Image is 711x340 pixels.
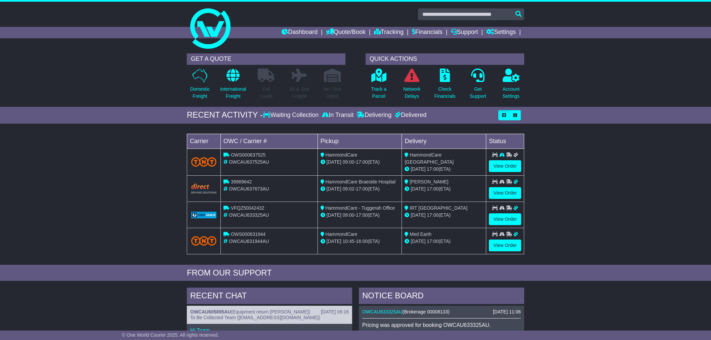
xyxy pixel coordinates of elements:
[343,239,354,244] span: 10:45
[374,27,404,38] a: Tracking
[343,186,354,192] span: 09:02
[327,186,341,192] span: [DATE]
[411,166,425,172] span: [DATE]
[321,159,399,166] div: - (ETA)
[321,185,399,193] div: - (ETA)
[326,27,366,38] a: Quote/Book
[356,159,368,165] span: 17:00
[190,309,349,315] div: ( )
[489,240,521,251] a: View Order
[356,212,368,218] span: 17:00
[187,134,221,148] td: Carrier
[326,205,395,211] span: HammondCare - Tuggerah Office
[190,315,320,320] span: To Be Collected Team ([EMAIL_ADDRESS][DOMAIN_NAME])
[405,152,454,165] span: HammondCare [GEOGRAPHIC_DATA]
[321,238,399,245] div: - (ETA)
[229,186,269,192] span: OWCAU637673AU
[427,212,438,218] span: 17:00
[489,187,521,199] a: View Order
[320,112,355,119] div: In Transit
[371,86,386,100] p: Track a Parcel
[503,86,520,100] p: Account Settings
[191,236,216,245] img: TNT_Domestic.png
[231,179,252,184] span: 39969642
[486,134,524,148] td: Status
[403,68,421,103] a: NetworkDelays
[405,166,483,173] div: (ETA)
[502,68,520,103] a: AccountSettings
[229,239,269,244] span: OWCAU631944AU
[469,68,487,103] a: GetSupport
[326,152,358,158] span: HammondCare
[356,239,368,244] span: 16:00
[427,239,438,244] span: 17:00
[405,212,483,219] div: (ETA)
[187,268,524,278] div: FROM OUR SUPPORT
[410,231,431,237] span: Med Earth
[258,86,275,100] p: Full Loads
[122,332,219,338] span: © One World Courier 2025. All rights reserved.
[427,166,438,172] span: 17:00
[321,309,349,315] div: [DATE] 09:16
[220,68,246,103] a: InternationalFreight
[470,86,486,100] p: Get Support
[221,134,318,148] td: OWC / Carrier #
[231,205,264,211] span: VFQZ50042432
[489,160,521,172] a: View Order
[190,68,210,103] a: DomesticFreight
[434,68,456,103] a: CheckFinancials
[355,112,393,119] div: Delivering
[190,327,349,334] p: Hi Team,
[220,86,246,100] p: International Freight
[327,212,341,218] span: [DATE]
[486,27,516,38] a: Settings
[412,27,443,38] a: Financials
[410,179,448,184] span: [PERSON_NAME]
[411,239,425,244] span: [DATE]
[411,212,425,218] span: [DATE]
[366,53,524,65] div: QUICK ACTIONS
[371,68,387,103] a: Track aParcel
[327,159,341,165] span: [DATE]
[190,86,210,100] p: Domestic Freight
[343,212,354,218] span: 09:00
[402,134,486,148] td: Delivery
[187,110,263,120] div: RECENT ACTIVITY -
[405,238,483,245] div: (ETA)
[327,239,341,244] span: [DATE]
[187,53,345,65] div: GET A QUOTE
[231,152,266,158] span: OWS000637525
[229,159,269,165] span: OWCAU637525AU
[326,179,396,184] span: HammondCare Braeside Hosptial
[187,288,352,306] div: RECENT CHAT
[404,309,448,314] span: Brokerage 00008133
[321,212,399,219] div: - (ETA)
[362,309,403,314] a: OWCAU633325AU
[434,86,456,100] p: Check Financials
[326,231,358,237] span: HammondCare
[318,134,402,148] td: Pickup
[282,27,318,38] a: Dashboard
[191,157,216,166] img: TNT_Domestic.png
[403,86,420,100] p: Network Delays
[263,112,320,119] div: Waiting Collection
[229,212,269,218] span: OWCAU633325AU
[493,309,521,315] div: [DATE] 11:06
[190,309,231,314] a: OWCAU605895AU
[451,27,478,38] a: Support
[362,322,521,328] p: Pricing was approved for booking OWCAU633325AU.
[343,159,354,165] span: 09:00
[393,112,426,119] div: Delivered
[410,205,467,211] span: IRT [GEOGRAPHIC_DATA]
[359,288,524,306] div: NOTICE BOARD
[405,185,483,193] div: (ETA)
[289,86,309,100] p: Air & Sea Freight
[489,213,521,225] a: View Order
[427,186,438,192] span: 17:00
[231,231,266,237] span: OWS000631944
[191,183,216,194] img: Direct.png
[362,309,521,315] div: ( )
[233,309,308,314] span: Equipment return [PERSON_NAME]
[323,86,341,100] p: Air / Sea Depot
[191,212,216,218] img: GetCarrierServiceLogo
